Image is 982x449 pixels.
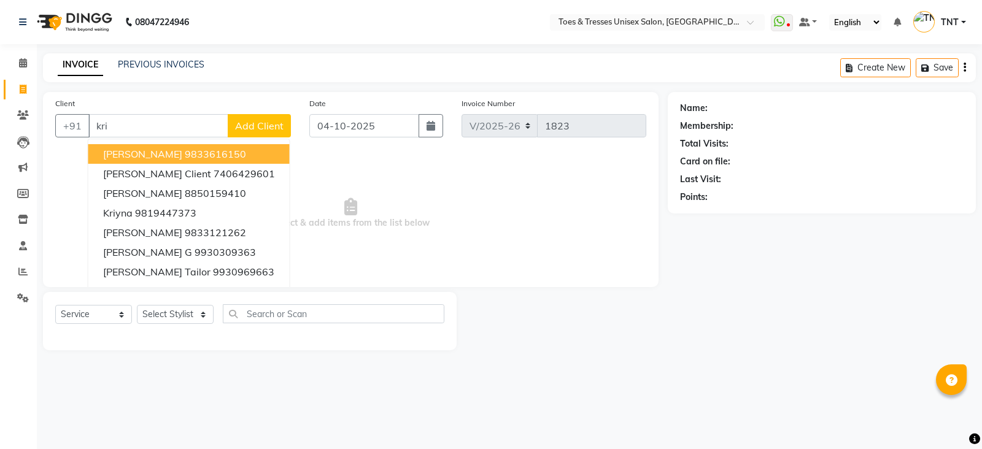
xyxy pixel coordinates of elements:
[228,114,291,137] button: Add Client
[462,98,515,109] label: Invoice Number
[55,152,646,275] span: Select & add items from the list below
[103,167,211,180] span: [PERSON_NAME] Client
[103,226,182,239] span: [PERSON_NAME]
[103,148,182,160] span: [PERSON_NAME]
[213,266,274,278] ngb-highlight: 9930969663
[235,120,284,132] span: Add Client
[55,98,75,109] label: Client
[118,59,204,70] a: PREVIOUS INVOICES
[185,148,246,160] ngb-highlight: 9833616150
[103,246,192,258] span: [PERSON_NAME] G
[88,114,228,137] input: Search by Name/Mobile/Email/Code
[103,285,180,297] span: Krishnangi Client
[103,207,133,219] span: Kriyna
[223,304,444,323] input: Search or Scan
[185,226,246,239] ngb-highlight: 9833121262
[135,207,196,219] ngb-highlight: 9819447373
[31,5,115,39] img: logo
[680,173,721,186] div: Last Visit:
[58,54,103,76] a: INVOICE
[941,16,959,29] span: TNT
[913,11,935,33] img: TNT
[840,58,911,77] button: Create New
[103,187,182,199] span: [PERSON_NAME]
[195,246,256,258] ngb-highlight: 9930309363
[135,5,189,39] b: 08047224946
[680,137,729,150] div: Total Visits:
[185,187,246,199] ngb-highlight: 8850159410
[680,155,730,168] div: Card on file:
[55,114,90,137] button: +91
[183,285,244,297] ngb-highlight: 9820800629
[214,167,275,180] ngb-highlight: 7406429601
[680,191,708,204] div: Points:
[680,102,708,115] div: Name:
[916,58,959,77] button: Save
[309,98,326,109] label: Date
[680,120,733,132] div: Membership:
[103,266,211,278] span: [PERSON_NAME] Tailor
